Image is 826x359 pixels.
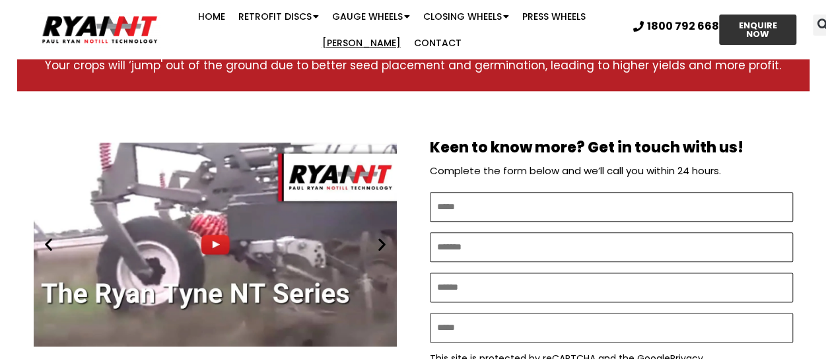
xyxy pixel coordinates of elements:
[34,131,397,358] div: 1 / 16
[325,3,416,30] a: Gauge Wheels
[731,21,784,38] span: ENQUIRE NOW
[191,3,231,30] a: Home
[719,15,796,45] a: ENQUIRE NOW
[40,11,160,49] img: Ryan NT logo
[315,30,407,56] a: [PERSON_NAME]
[34,131,397,358] a: Ryan-Tyne-Thumb
[416,3,515,30] a: Closing Wheels
[430,162,793,180] p: Complete the form below and we’ll call you within 24 hours.
[407,30,467,56] a: Contact
[34,131,397,358] div: Slides
[160,3,623,56] nav: Menu
[231,3,325,30] a: Retrofit Discs
[40,236,57,253] div: Previous slide
[44,56,783,75] p: Your crops will ‘jump' out of the ground due to better seed placement and germination, leading to...
[430,141,793,155] h2: Keen to know more? Get in touch with us!
[374,236,390,253] div: Next slide
[646,21,718,32] span: 1800 792 668
[515,3,592,30] a: Press Wheels
[633,21,718,32] a: 1800 792 668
